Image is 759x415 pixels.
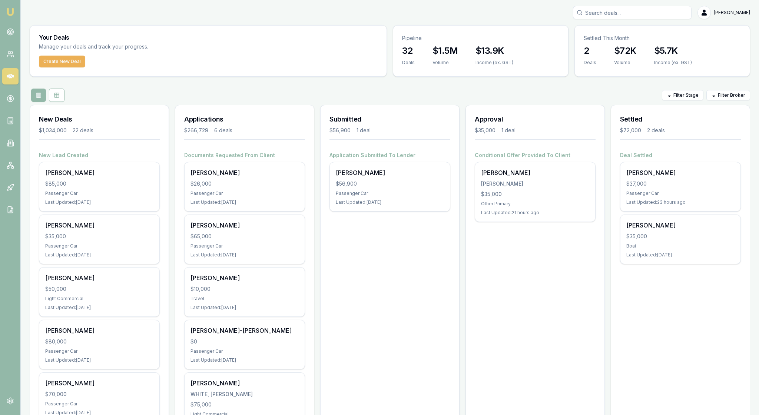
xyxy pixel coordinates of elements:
[329,127,351,134] div: $56,900
[190,305,299,311] div: Last Updated: [DATE]
[654,60,692,66] div: Income (ex. GST)
[45,180,153,187] div: $85,000
[190,401,299,408] div: $75,000
[190,285,299,293] div: $10,000
[45,273,153,282] div: [PERSON_NAME]
[714,10,750,16] span: [PERSON_NAME]
[626,199,735,205] div: Last Updated: 23 hours ago
[190,296,299,302] div: Travel
[662,90,703,100] button: Filter Stage
[39,43,229,51] p: Manage your deals and track your progress.
[481,210,589,216] div: Last Updated: 21 hours ago
[584,45,596,57] h3: 2
[336,199,444,205] div: Last Updated: [DATE]
[45,252,153,258] div: Last Updated: [DATE]
[432,60,458,66] div: Volume
[475,45,513,57] h3: $13.9K
[45,243,153,249] div: Passenger Car
[673,92,699,98] span: Filter Stage
[45,326,153,335] div: [PERSON_NAME]
[190,243,299,249] div: Passenger Car
[190,190,299,196] div: Passenger Car
[620,127,641,134] div: $72,000
[45,168,153,177] div: [PERSON_NAME]
[73,127,93,134] div: 22 deals
[6,7,15,16] img: emu-icon-u.png
[45,190,153,196] div: Passenger Car
[501,127,516,134] div: 1 deal
[481,201,589,207] div: Other Primary
[39,152,160,159] h4: New Lead Created
[39,127,67,134] div: $1,034,000
[654,45,692,57] h3: $5.7K
[190,379,299,388] div: [PERSON_NAME]
[190,326,299,335] div: [PERSON_NAME]-[PERSON_NAME]
[336,168,444,177] div: [PERSON_NAME]
[45,348,153,354] div: Passenger Car
[329,114,450,124] h3: Submitted
[614,45,636,57] h3: $72K
[45,391,153,398] div: $70,000
[357,127,371,134] div: 1 deal
[475,114,596,124] h3: Approval
[190,180,299,187] div: $26,000
[481,180,589,187] div: [PERSON_NAME]
[190,168,299,177] div: [PERSON_NAME]
[481,168,589,177] div: [PERSON_NAME]
[584,34,741,42] p: Settled This Month
[190,233,299,240] div: $65,000
[214,127,232,134] div: 6 deals
[190,338,299,345] div: $0
[626,243,735,249] div: Boat
[184,152,305,159] h4: Documents Requested From Client
[620,152,741,159] h4: Deal Settled
[190,252,299,258] div: Last Updated: [DATE]
[475,127,495,134] div: $35,000
[190,348,299,354] div: Passenger Car
[45,305,153,311] div: Last Updated: [DATE]
[481,190,589,198] div: $35,000
[626,180,735,187] div: $37,000
[402,34,559,42] p: Pipeline
[190,221,299,230] div: [PERSON_NAME]
[402,60,415,66] div: Deals
[614,60,636,66] div: Volume
[475,152,596,159] h4: Conditional Offer Provided To Client
[190,357,299,363] div: Last Updated: [DATE]
[336,180,444,187] div: $56,900
[45,285,153,293] div: $50,000
[647,127,665,134] div: 2 deals
[432,45,458,57] h3: $1.5M
[573,6,692,19] input: Search deals
[336,190,444,196] div: Passenger Car
[184,114,305,124] h3: Applications
[39,114,160,124] h3: New Deals
[45,401,153,407] div: Passenger Car
[190,199,299,205] div: Last Updated: [DATE]
[190,273,299,282] div: [PERSON_NAME]
[475,60,513,66] div: Income (ex. GST)
[706,90,750,100] button: Filter Broker
[45,357,153,363] div: Last Updated: [DATE]
[626,221,735,230] div: [PERSON_NAME]
[45,199,153,205] div: Last Updated: [DATE]
[39,56,85,67] button: Create New Deal
[718,92,745,98] span: Filter Broker
[45,296,153,302] div: Light Commercial
[402,45,415,57] h3: 32
[39,34,378,40] h3: Your Deals
[45,233,153,240] div: $35,000
[45,379,153,388] div: [PERSON_NAME]
[626,252,735,258] div: Last Updated: [DATE]
[45,338,153,345] div: $80,000
[184,127,208,134] div: $266,729
[329,152,450,159] h4: Application Submitted To Lender
[584,60,596,66] div: Deals
[45,221,153,230] div: [PERSON_NAME]
[626,168,735,177] div: [PERSON_NAME]
[620,114,741,124] h3: Settled
[626,233,735,240] div: $35,000
[190,391,299,398] div: WHITE, [PERSON_NAME]
[626,190,735,196] div: Passenger Car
